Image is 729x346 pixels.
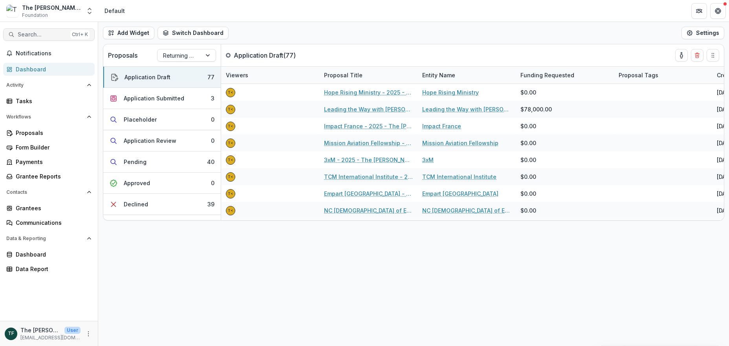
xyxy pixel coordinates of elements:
[324,139,413,147] a: Mission Aviation Fellowship - 2025 - The [PERSON_NAME] Foundation Grant Proposal Application
[516,67,614,84] div: Funding Requested
[207,158,214,166] div: 40
[84,329,93,339] button: More
[6,114,84,120] span: Workflows
[324,189,413,198] a: Empart [GEOGRAPHIC_DATA] - 2025 - The [PERSON_NAME] Foundation Grant Proposal Application
[324,105,413,113] a: Leading the Way with [PERSON_NAME] - 2024 - The [PERSON_NAME] Foundation Grant Proposal Application
[221,71,253,79] div: Viewers
[3,248,95,261] a: Dashboard
[103,67,221,88] button: Application Draft77
[422,189,498,198] a: Empart [GEOGRAPHIC_DATA]
[124,137,176,145] div: Application Review
[520,173,536,181] span: $0.00
[3,79,95,91] button: Open Activity
[124,115,157,124] div: Placeholder
[418,71,460,79] div: Entity Name
[124,158,147,166] div: Pending
[614,71,663,79] div: Proposal Tags
[8,331,14,336] div: The Bolick Foundation
[520,206,536,215] span: $0.00
[614,67,712,84] div: Proposal Tags
[108,51,137,60] p: Proposals
[3,111,95,123] button: Open Workflows
[324,156,413,164] a: 3xM - 2025 - The [PERSON_NAME] Foundation Grant Proposal Application
[422,156,434,164] a: 3xM
[124,94,184,102] div: Application Submitted
[124,200,148,208] div: Declined
[710,3,726,19] button: Get Help
[422,206,511,215] a: NC [DEMOGRAPHIC_DATA] of ELCA/Mission Fund
[16,97,88,105] div: Tasks
[103,194,221,215] button: Declined39
[707,49,719,62] button: Drag
[6,5,19,17] img: The Bolick Foundation
[422,88,479,97] a: Hope Rising Ministry
[3,63,95,76] a: Dashboard
[6,189,84,195] span: Contacts
[103,88,221,109] button: Application Submitted3
[211,115,214,124] div: 0
[681,27,724,39] button: Settings
[324,88,413,97] a: Hope Rising Ministry - 2025 - The [PERSON_NAME] Foundation Grant Proposal Application
[422,173,496,181] a: TCM International Institute
[211,94,214,102] div: 3
[324,173,413,181] a: TCM International Institute - 2025 - The [PERSON_NAME] Foundation Grant Proposal Application
[675,49,688,62] button: toggle-assigned-to-me
[3,186,95,198] button: Open Contacts
[158,27,229,39] button: Switch Dashboard
[520,88,536,97] span: $0.00
[103,109,221,130] button: Placeholder0
[104,7,125,15] div: Default
[3,141,95,154] a: Form Builder
[520,139,536,147] span: $0.00
[691,3,707,19] button: Partners
[228,91,233,95] div: The Bolick Foundation <jcline@bolickfoundation.org>
[103,151,221,173] button: Pending40
[228,124,233,128] div: The Bolick Foundation <jcline@bolickfoundation.org>
[3,155,95,168] a: Payments
[16,65,88,73] div: Dashboard
[16,143,88,151] div: Form Builder
[422,139,498,147] a: Mission Aviation Fellowship
[16,50,92,57] span: Notifications
[16,250,88,259] div: Dashboard
[520,189,536,198] span: $0.00
[124,179,150,187] div: Approved
[3,47,95,60] button: Notifications
[101,5,128,16] nav: breadcrumb
[3,202,95,215] a: Grantees
[691,49,703,62] button: Delete card
[324,122,413,130] a: Impact France - 2025 - The [PERSON_NAME] Foundation Grant Proposal Application
[70,30,90,39] div: Ctrl + K
[319,67,418,84] div: Proposal Title
[3,95,95,107] a: Tasks
[228,158,233,162] div: The Bolick Foundation <jcline@bolickfoundation.org>
[103,173,221,194] button: Approved0
[3,262,95,275] a: Data Report
[422,122,461,130] a: Impact France
[20,326,61,334] p: The [PERSON_NAME] Foundation
[319,71,367,79] div: Proposal Title
[16,158,88,166] div: Payments
[221,67,319,84] div: Viewers
[18,31,67,38] span: Search...
[84,3,95,19] button: Open entity switcher
[211,179,214,187] div: 0
[3,126,95,139] a: Proposals
[125,73,170,81] div: Application Draft
[16,219,88,227] div: Communications
[228,175,233,179] div: The Bolick Foundation <jcline@bolickfoundation.org>
[234,51,296,60] p: Application Draft ( 77 )
[516,71,579,79] div: Funding Requested
[418,67,516,84] div: Entity Name
[228,141,233,145] div: The Bolick Foundation <jcline@bolickfoundation.org>
[324,206,413,215] a: NC [DEMOGRAPHIC_DATA] of ELCA/Mission Fund - 2024 - The [PERSON_NAME] Foundation Grant Proposal A...
[3,232,95,245] button: Open Data & Reporting
[64,327,81,334] p: User
[520,156,536,164] span: $0.00
[3,216,95,229] a: Communications
[20,334,81,341] p: [EMAIL_ADDRESS][DOMAIN_NAME]
[103,130,221,151] button: Application Review0
[16,172,88,180] div: Grantee Reports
